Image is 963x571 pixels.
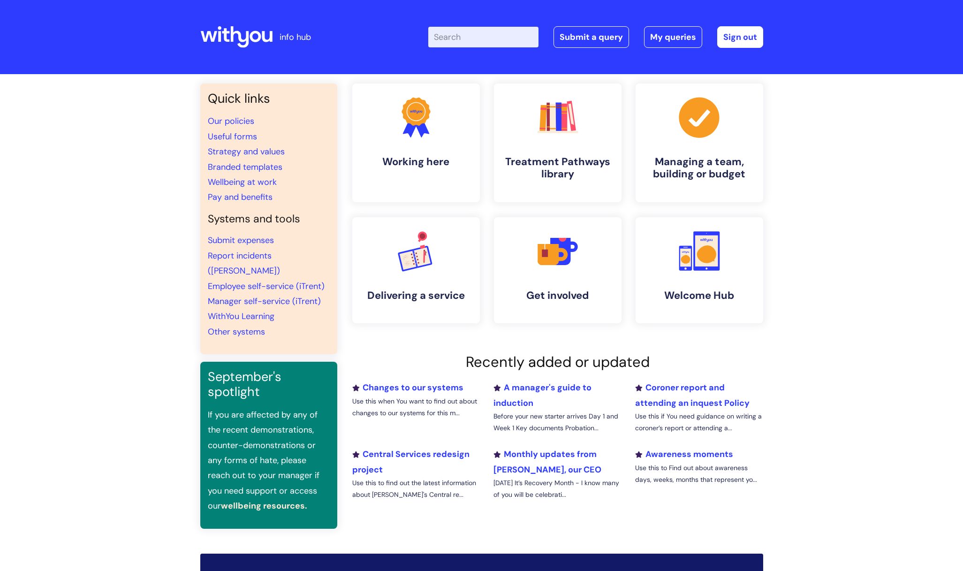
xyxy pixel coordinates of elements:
[428,26,763,48] div: | -
[635,411,763,434] p: Use this if You need guidance on writing a coroner’s report or attending a...
[493,382,591,408] a: A manager's guide to induction
[208,281,325,292] a: Employee self-service (iTrent)
[636,84,763,202] a: Managing a team, building or budget
[208,161,282,173] a: Branded templates
[635,382,750,408] a: Coroner report and attending an inquest Policy
[643,156,756,181] h4: Managing a team, building or budget
[493,411,621,434] p: Before your new starter arrives Day 1 and Week 1 Key documents Probation...
[501,156,614,181] h4: Treatment Pathways library
[494,217,622,323] a: Get involved
[208,369,330,400] h3: September's spotlight
[208,115,254,127] a: Our policies
[208,326,265,337] a: Other systems
[636,217,763,323] a: Welcome Hub
[208,250,280,276] a: Report incidents ([PERSON_NAME])
[360,156,472,168] h4: Working here
[208,131,257,142] a: Useful forms
[644,26,702,48] a: My queries
[280,30,311,45] p: info hub
[208,176,277,188] a: Wellbeing at work
[208,146,285,157] a: Strategy and values
[635,449,733,460] a: Awareness moments
[208,296,321,307] a: Manager self-service (iTrent)
[352,449,470,475] a: Central Services redesign project
[352,217,480,323] a: Delivering a service
[221,500,307,511] a: wellbeing resources.
[208,213,330,226] h4: Systems and tools
[352,477,480,501] p: Use this to find out the latest information about [PERSON_NAME]'s Central re...
[352,382,463,393] a: Changes to our systems
[208,191,273,203] a: Pay and benefits
[635,462,763,486] p: Use this to Find out about awareness days, weeks, months that represent yo...
[501,289,614,302] h4: Get involved
[554,26,629,48] a: Submit a query
[360,289,472,302] h4: Delivering a service
[493,449,601,475] a: Monthly updates from [PERSON_NAME], our CEO
[208,311,274,322] a: WithYou Learning
[493,477,621,501] p: [DATE] It’s Recovery Month - I know many of you will be celebrati...
[352,84,480,202] a: Working here
[428,27,538,47] input: Search
[352,396,480,419] p: Use this when You want to find out about changes to our systems for this m...
[494,84,622,202] a: Treatment Pathways library
[208,407,330,514] p: If you are affected by any of the recent demonstrations, counter-demonstrations or any forms of h...
[352,353,763,371] h2: Recently added or updated
[208,235,274,246] a: Submit expenses
[717,26,763,48] a: Sign out
[643,289,756,302] h4: Welcome Hub
[208,91,330,106] h3: Quick links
